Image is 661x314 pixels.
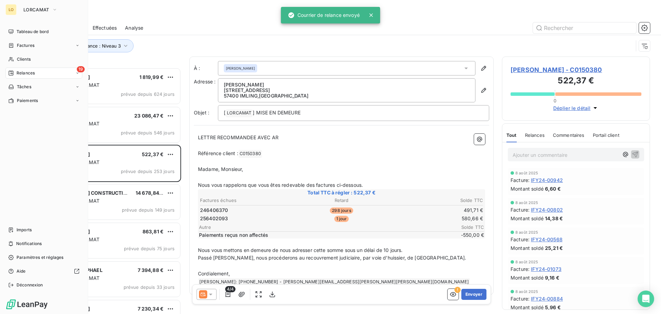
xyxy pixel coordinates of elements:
span: [PERSON_NAME] [226,66,255,71]
span: 1 819,99 € [139,74,164,80]
span: Notifications [16,241,42,247]
p: 57400 IMLING , [GEOGRAPHIC_DATA] [224,93,470,99]
span: prévue depuis 546 jours [121,130,175,135]
span: Montant soldé [511,244,544,252]
span: Effectuées [93,24,117,31]
span: Cordialement, [198,271,230,276]
span: C0150380 [239,150,262,158]
span: prévue depuis 75 jours [124,246,175,251]
span: Analyse [125,24,143,31]
span: Solde TTC [443,224,484,230]
span: 8 août 2025 [515,230,538,234]
span: 7 230,34 € [138,306,164,312]
a: 19Relances [6,68,82,79]
span: 8 août 2025 [515,201,538,205]
span: 0 [554,98,556,103]
span: 256402093 [200,215,228,222]
span: LORCAMAT [226,109,252,117]
span: Facture : [511,236,529,243]
span: Paiements reçus non affectés [199,232,441,239]
div: LO [6,4,17,15]
span: Facture : [511,176,529,184]
span: Total TTC à régler : 522,37 € [199,189,484,196]
span: IFY24-00884 [531,295,563,302]
span: 14 678,84 € [136,190,164,196]
span: 4/4 [225,286,235,292]
span: 8 août 2025 [515,260,538,264]
span: IFY24-00802 [531,206,563,213]
span: Facture : [511,206,529,213]
input: Rechercher [533,22,636,33]
button: Niveau de relance : Niveau 3 [49,39,134,52]
span: Imports [17,227,32,233]
span: Déplier le détail [553,104,591,112]
span: Commentaires [553,132,585,138]
p: [PERSON_NAME] [224,82,470,88]
span: Adresse : [194,79,216,84]
span: Montant soldé [511,185,544,192]
span: Autre [199,224,443,230]
a: Aide [6,266,82,277]
span: prévue depuis 624 jours [121,91,175,97]
td: 491,71 € [389,206,483,214]
span: Paramètres et réglages [17,254,63,261]
span: [PERSON_NAME]: [PHONE_NUMBER] - [PERSON_NAME][EMAIL_ADDRESS][PERSON_NAME][PERSON_NAME][DOMAIN_NAME] [198,278,470,286]
span: Objet : [194,110,209,115]
span: 23 086,47 € [134,113,164,119]
span: Relances [525,132,545,138]
span: Paiements [17,98,38,104]
span: Nous vous rappelons que vous êtes redevable des factures ci-dessous. [198,182,363,188]
span: Passé [PERSON_NAME], nous procéderons au recouvrement judiciaire, par voie d'huissier, de [GEOGRA... [198,255,466,261]
span: 8 août 2025 [515,171,538,175]
span: 6,60 € [545,185,561,192]
a: Clients [6,54,82,65]
span: 9,16 € [545,274,559,281]
label: À : [194,65,218,72]
span: Montant soldé [511,304,544,311]
a: Paramètres et réglages [6,252,82,263]
span: -550,00 € [443,232,484,239]
p: [STREET_ADDRESS] [224,88,470,93]
span: IFY24-00942 [531,176,563,184]
span: [ [224,110,225,115]
span: 7 394,88 € [138,267,164,273]
span: Tout [506,132,517,138]
span: prévue depuis 253 jours [121,169,175,174]
span: ] MISE EN DEMEURE [253,110,301,115]
span: Portail client [593,132,619,138]
span: 298 jours [330,207,353,214]
span: 5,96 € [545,304,561,311]
button: Envoyer [461,289,486,300]
a: Tâches [6,81,82,92]
a: Factures [6,40,82,51]
span: Factures [17,42,34,49]
span: Montant soldé [511,274,544,281]
th: Solde TTC [389,197,483,204]
span: 25,21 € [545,244,563,252]
span: 522,37 € [142,151,164,157]
span: Facture : [511,295,529,302]
span: Clients [17,56,31,62]
button: Déplier le détail [551,104,601,112]
span: Relances [17,70,35,76]
span: Tâches [17,84,31,90]
div: grid [33,68,181,314]
span: Facture : [511,265,529,273]
span: 1 jour [334,216,349,222]
span: [PERSON_NAME] CONSTRUCTION [49,190,131,196]
td: 580,66 € [389,215,483,222]
span: Nous vous mettons en demeure de nous adresser cette somme sous un délai de 10 jours. [198,247,403,253]
span: Aide [17,268,26,274]
span: Madame, Monsieur, [198,166,243,172]
a: Tableau de bord [6,26,82,37]
div: Open Intercom Messenger [638,291,654,307]
span: prévue depuis 149 jours [122,207,175,213]
span: Référence client : [198,150,238,156]
span: Niveau de relance : Niveau 3 [59,43,121,49]
a: Imports [6,224,82,235]
span: 8 août 2025 [515,290,538,294]
span: IFY24-00568 [531,236,563,243]
th: Retard [294,197,388,204]
span: Tableau de bord [17,29,49,35]
a: Paiements [6,95,82,106]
